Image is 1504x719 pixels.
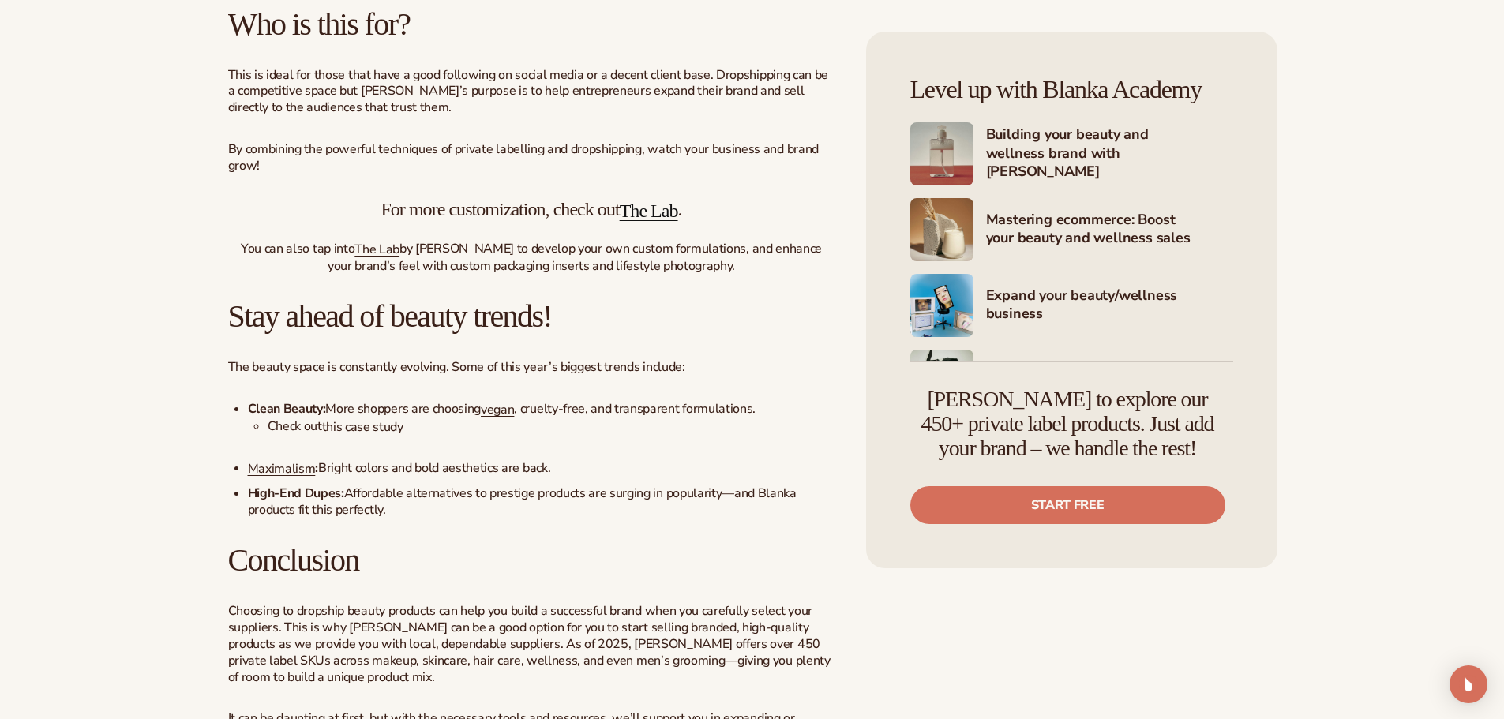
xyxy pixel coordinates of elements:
p: Choosing to dropship beauty products can help you build a successful brand when you carefully sel... [228,603,835,685]
p: By combining the powerful techniques of private labelling and dropshipping, watch your business a... [228,141,835,174]
h4: Expand your beauty/wellness business [986,286,1233,325]
a: Shopify Image 6 Mastering ecommerce: Boost your beauty and wellness sales [910,198,1233,261]
h4: Building your beauty and wellness brand with [PERSON_NAME] [986,125,1233,182]
li: Affordable alternatives to prestige products are surging in popularity—and Blanka products fit th... [248,485,835,519]
h2: Stay ahead of beauty trends! [228,299,835,334]
a: this case study [322,418,403,435]
a: The Lab [620,201,678,222]
a: vegan [481,401,514,418]
h2: Conclusion [228,543,835,578]
h4: [PERSON_NAME] to explore our 450+ private label products. Just add your brand – we handle the rest! [910,388,1225,460]
p: The beauty space is constantly evolving. Some of this year’s biggest trends include: [228,359,835,376]
a: Shopify Image 8 Marketing your beauty and wellness brand 101 [910,350,1233,413]
h3: For more customization, check out . [228,199,835,222]
strong: : [248,459,319,477]
img: Shopify Image 5 [910,122,973,185]
strong: High-End Dupes: [248,485,344,502]
h2: Who is this for? [228,7,835,42]
a: Shopify Image 7 Expand your beauty/wellness business [910,274,1233,337]
p: You can also tap into by [PERSON_NAME] to develop your own custom formulations, and enhance your ... [228,241,835,274]
img: Shopify Image 7 [910,274,973,337]
img: Shopify Image 6 [910,198,973,261]
img: Shopify Image 8 [910,350,973,413]
strong: Clean Beauty: [248,400,326,418]
div: Open Intercom Messenger [1450,665,1487,703]
a: Maximalism [248,460,316,477]
li: More shoppers are choosing , cruelty-free, and transparent formulations. [248,401,835,435]
a: Start free [910,486,1225,524]
h4: Mastering ecommerce: Boost your beauty and wellness sales [986,211,1233,249]
a: Shopify Image 5 Building your beauty and wellness brand with [PERSON_NAME] [910,122,1233,185]
p: This is ideal for those that have a good following on social media or a decent client base. Drops... [228,67,835,116]
h4: Level up with Blanka Academy [910,76,1233,103]
li: Check out [268,418,835,436]
a: The Lab [354,241,399,258]
li: Bright colors and bold aesthetics are back. [248,460,835,477]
